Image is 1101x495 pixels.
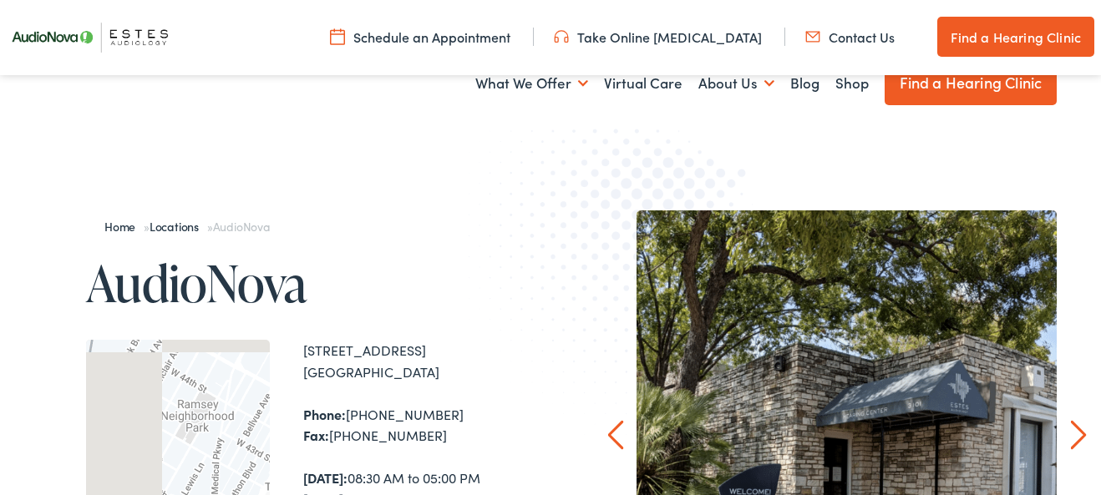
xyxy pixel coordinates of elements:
a: Contact Us [805,28,895,46]
strong: Fax: [303,426,329,444]
a: Home [104,218,144,235]
span: AudioNova [213,218,270,235]
a: Next [1071,420,1087,450]
a: Find a Hearing Clinic [937,17,1094,57]
img: utility icon [330,28,345,46]
strong: Phone: [303,405,346,423]
a: Blog [790,53,819,114]
a: Locations [150,218,207,235]
a: Find a Hearing Clinic [885,60,1058,105]
img: utility icon [805,28,820,46]
span: » » [104,218,270,235]
a: What We Offer [475,53,588,114]
a: Take Online [MEDICAL_DATA] [554,28,762,46]
a: Virtual Care [604,53,682,114]
img: utility icon [554,28,569,46]
a: Shop [835,53,869,114]
div: [PHONE_NUMBER] [PHONE_NUMBER] [303,404,550,447]
h1: AudioNova [86,255,550,311]
a: About Us [698,53,774,114]
div: [STREET_ADDRESS] [GEOGRAPHIC_DATA] [303,340,550,382]
a: Schedule an Appointment [330,28,510,46]
strong: [DATE]: [303,468,348,487]
a: Prev [608,420,624,450]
